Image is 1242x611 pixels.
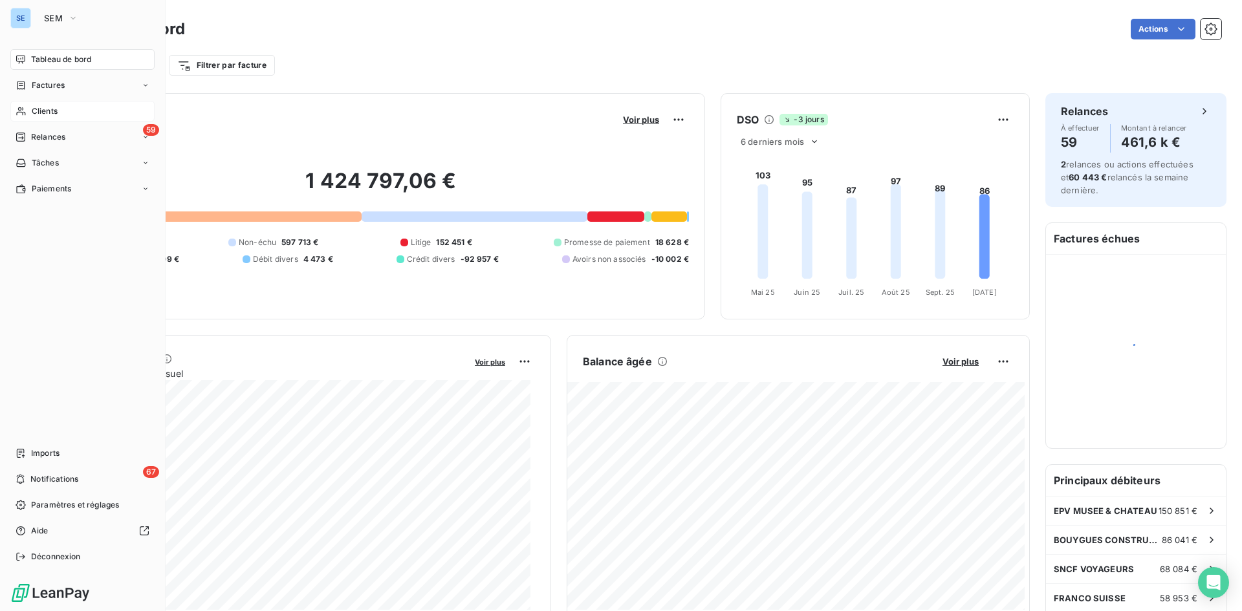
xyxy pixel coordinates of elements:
span: Promesse de paiement [564,237,650,248]
span: EPV MUSEE & CHATEAU [1054,506,1157,516]
span: 6 derniers mois [741,136,804,147]
span: 68 084 € [1160,564,1197,574]
span: Tableau de bord [31,54,91,65]
tspan: Août 25 [882,288,910,297]
span: 152 451 € [436,237,472,248]
tspan: [DATE] [972,288,997,297]
span: BOUYGUES CONSTRUCTION IDF GUYANCOUR [1054,535,1162,545]
button: Voir plus [471,356,509,367]
span: À effectuer [1061,124,1100,132]
span: Tâches [32,157,59,169]
span: 58 953 € [1160,593,1197,603]
span: FRANCO SUISSE [1054,593,1126,603]
span: Factures [32,80,65,91]
h6: Factures échues [1046,223,1226,254]
span: Imports [31,447,60,459]
span: Litige [411,237,431,248]
span: Aide [31,525,49,537]
span: Chiffre d'affaires mensuel [73,367,466,380]
span: Voir plus [475,358,505,367]
span: -92 957 € [461,253,499,265]
span: Clients [32,105,58,117]
div: SE [10,8,31,28]
a: Aide [10,520,155,541]
span: Débit divers [253,253,298,265]
span: 86 041 € [1162,535,1197,545]
span: -3 jours [779,114,827,125]
h6: Relances [1061,103,1108,119]
span: Voir plus [942,356,979,367]
span: Notifications [30,473,78,485]
span: Avoirs non associés [572,253,646,265]
span: 150 851 € [1159,506,1197,516]
span: Crédit divers [407,253,455,265]
span: Paramètres et réglages [31,499,119,511]
span: SNCF VOYAGEURS [1054,564,1134,574]
span: 2 [1061,159,1066,169]
span: 597 713 € [281,237,318,248]
span: 18 628 € [655,237,689,248]
h2: 1 424 797,06 € [73,168,689,207]
button: Voir plus [939,356,983,367]
tspan: Juin 25 [794,288,820,297]
span: Montant à relancer [1121,124,1187,132]
span: 60 443 € [1069,172,1107,182]
span: Relances [31,131,65,143]
h6: DSO [737,112,759,127]
button: Actions [1131,19,1195,39]
span: SEM [44,13,63,23]
h6: Principaux débiteurs [1046,465,1226,496]
span: -10 002 € [651,253,689,265]
span: Déconnexion [31,551,81,563]
span: 67 [143,466,159,478]
h6: Balance âgée [583,354,652,369]
span: 59 [143,124,159,136]
div: Open Intercom Messenger [1198,567,1229,598]
span: relances ou actions effectuées et relancés la semaine dernière. [1061,159,1193,195]
span: Paiements [32,183,71,195]
span: Non-échu [239,237,276,248]
img: Logo LeanPay [10,583,91,603]
h4: 461,6 k € [1121,132,1187,153]
tspan: Juil. 25 [838,288,864,297]
tspan: Sept. 25 [926,288,955,297]
button: Filtrer par facture [169,55,275,76]
span: Voir plus [623,114,659,125]
h4: 59 [1061,132,1100,153]
tspan: Mai 25 [751,288,775,297]
button: Voir plus [619,114,663,125]
span: 4 473 € [303,253,333,265]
